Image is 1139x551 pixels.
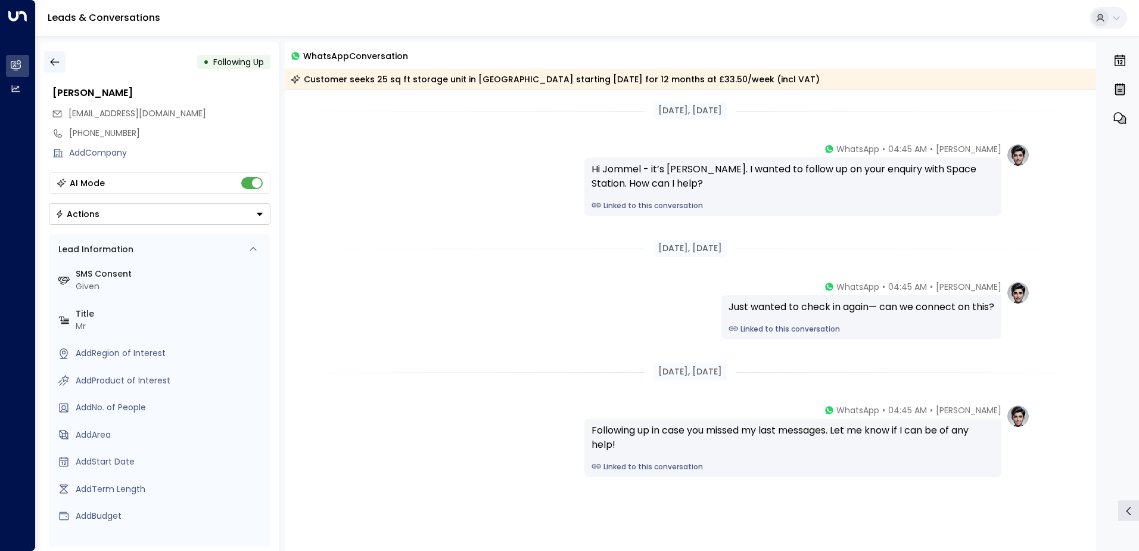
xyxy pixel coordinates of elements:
[76,483,266,496] div: AddTerm Length
[52,86,270,100] div: [PERSON_NAME]
[48,11,160,24] a: Leads & Conversations
[1006,143,1030,167] img: profile-logo.png
[76,347,266,360] div: AddRegion of Interest
[882,404,885,416] span: •
[653,102,727,119] div: [DATE], [DATE]
[592,462,994,472] a: Linked to this conversation
[930,281,933,293] span: •
[936,281,1001,293] span: [PERSON_NAME]
[49,203,270,225] div: Button group with a nested menu
[69,147,270,159] div: AddCompany
[592,162,994,191] div: Hi Jommel - it’s [PERSON_NAME]. I wanted to follow up on your enquiry with Space Station. How can...
[76,537,266,550] label: Source
[729,324,994,335] a: Linked to this conversation
[729,300,994,314] div: Just wanted to check in again— can we connect on this?
[1006,281,1030,305] img: profile-logo.png
[69,107,206,120] span: heisenberg654321@outlook.com
[653,363,727,380] div: [DATE], [DATE]
[55,209,99,219] div: Actions
[70,177,105,189] div: AI Mode
[76,308,266,320] label: Title
[76,510,266,522] div: AddBudget
[888,281,927,293] span: 04:45 AM
[592,200,994,211] a: Linked to this conversation
[882,281,885,293] span: •
[1006,404,1030,428] img: profile-logo.png
[836,404,879,416] span: WhatsApp
[888,404,927,416] span: 04:45 AM
[69,107,206,119] span: [EMAIL_ADDRESS][DOMAIN_NAME]
[76,280,266,293] div: Given
[836,281,879,293] span: WhatsApp
[653,240,727,257] div: [DATE], [DATE]
[592,423,994,452] div: Following up in case you missed my last messages. Let me know if I can be of any help!
[936,143,1001,155] span: [PERSON_NAME]
[203,51,209,73] div: •
[76,429,266,441] div: AddArea
[936,404,1001,416] span: [PERSON_NAME]
[930,143,933,155] span: •
[836,143,879,155] span: WhatsApp
[888,143,927,155] span: 04:45 AM
[49,203,270,225] button: Actions
[76,268,266,280] label: SMS Consent
[303,49,408,63] span: WhatsApp Conversation
[930,404,933,416] span: •
[54,243,133,256] div: Lead Information
[882,143,885,155] span: •
[76,374,266,387] div: AddProduct of Interest
[76,320,266,333] div: Mr
[76,456,266,468] div: AddStart Date
[213,56,264,68] span: Following Up
[69,127,270,140] div: [PHONE_NUMBER]
[76,401,266,414] div: AddNo. of People
[291,73,820,85] div: Customer seeks 25 sq ft storage unit in [GEOGRAPHIC_DATA] starting [DATE] for 12 months at £33.50...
